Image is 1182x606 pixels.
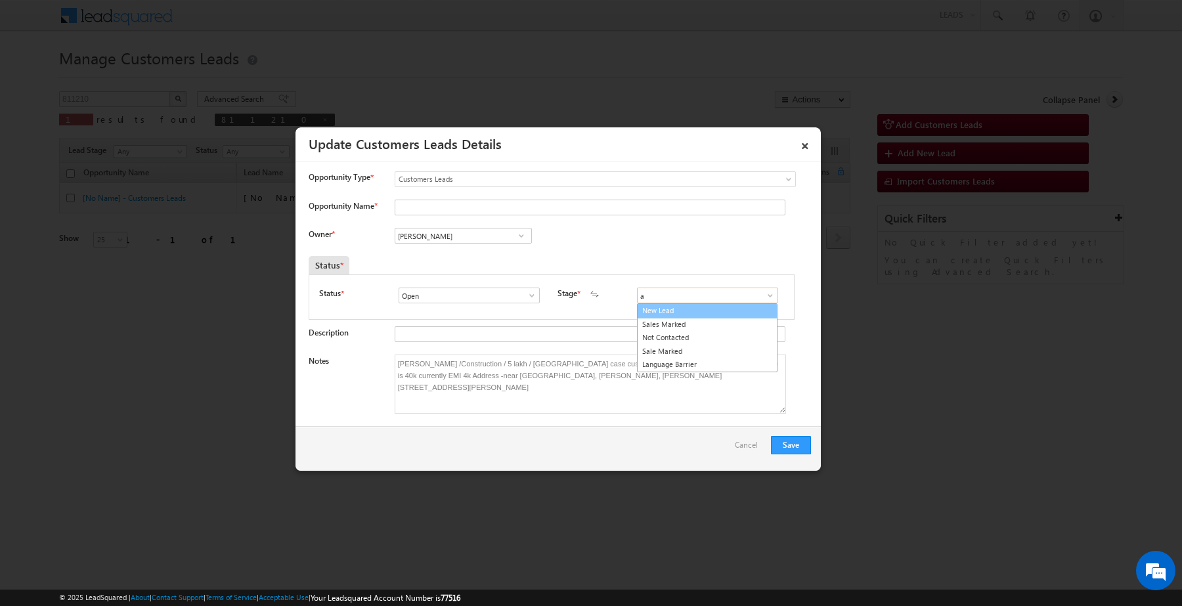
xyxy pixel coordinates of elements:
[309,328,349,337] label: Description
[17,121,240,393] textarea: Type your message and hit 'Enter'
[735,436,764,461] a: Cancel
[441,593,460,603] span: 77516
[309,256,349,274] div: Status
[22,69,55,86] img: d_60004797649_company_0_60004797649
[68,69,221,86] div: Chat with us now
[311,593,460,603] span: Your Leadsquared Account Number is
[309,356,329,366] label: Notes
[319,288,341,299] label: Status
[206,593,257,601] a: Terms of Service
[59,592,460,604] span: © 2025 LeadSquared | | | | |
[179,404,238,422] em: Start Chat
[794,132,816,155] a: ×
[309,201,377,211] label: Opportunity Name
[395,173,742,185] span: Customers Leads
[395,228,532,244] input: Type to Search
[309,171,370,183] span: Opportunity Type
[259,593,309,601] a: Acceptable Use
[558,288,577,299] label: Stage
[637,288,778,303] input: Type to Search
[395,171,796,187] a: Customers Leads
[638,345,777,358] a: Sale Marked
[638,331,777,345] a: Not Contacted
[771,436,811,454] button: Save
[513,229,529,242] a: Show All Items
[637,303,777,318] a: New Lead
[215,7,247,38] div: Minimize live chat window
[638,358,777,372] a: Language Barrier
[638,318,777,332] a: Sales Marked
[520,289,536,302] a: Show All Items
[399,288,540,303] input: Type to Search
[309,229,334,239] label: Owner
[152,593,204,601] a: Contact Support
[309,134,502,152] a: Update Customers Leads Details
[131,593,150,601] a: About
[758,289,775,302] a: Show All Items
